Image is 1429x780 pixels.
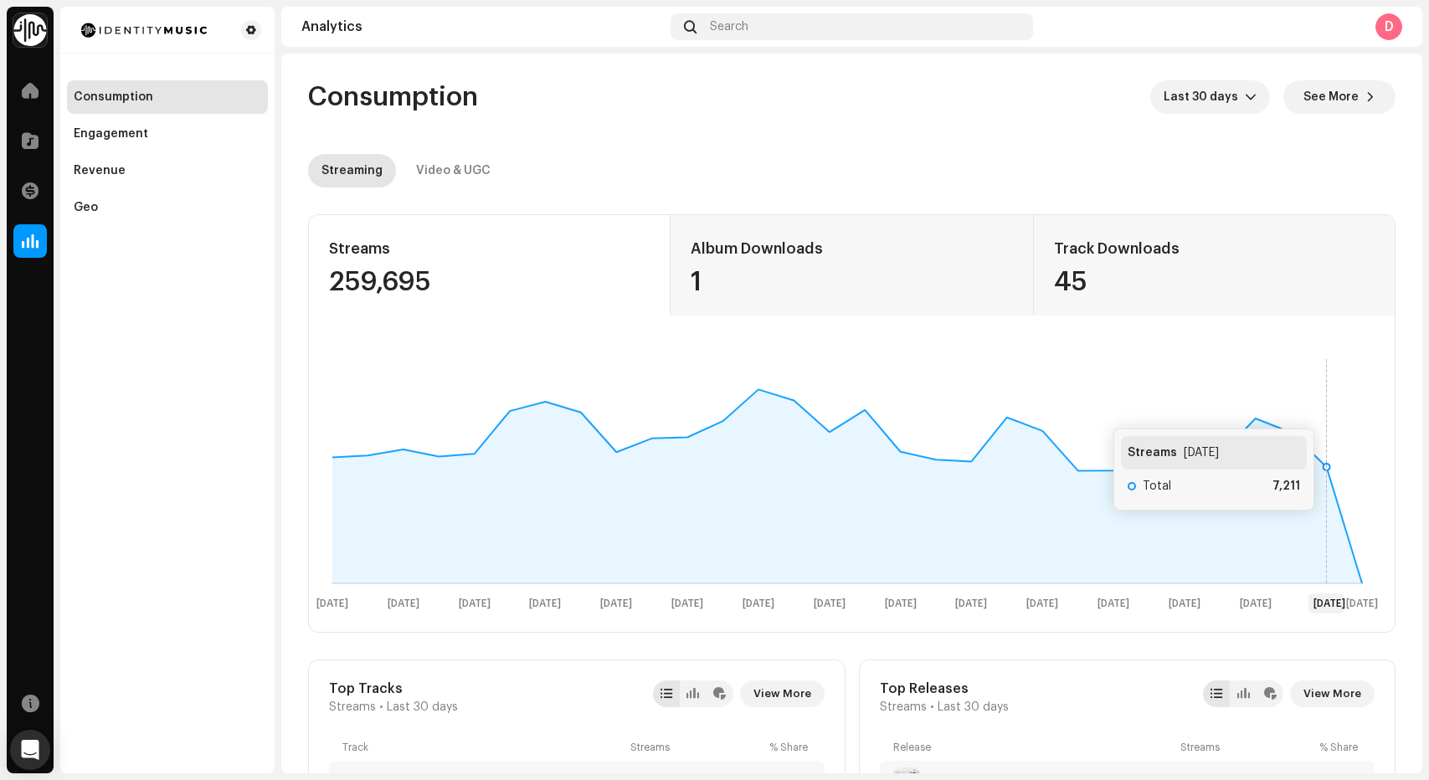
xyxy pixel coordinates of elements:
[1346,598,1378,609] text: [DATE]
[691,235,1012,262] div: Album Downloads
[1169,598,1200,609] text: [DATE]
[769,741,811,754] div: % Share
[740,680,825,707] button: View More
[67,80,268,114] re-m-nav-item: Consumption
[955,598,987,609] text: [DATE]
[1164,80,1245,114] span: Last 30 days
[671,598,703,609] text: [DATE]
[67,117,268,151] re-m-nav-item: Engagement
[1054,269,1375,295] div: 45
[1180,741,1313,754] div: Streams
[1290,680,1375,707] button: View More
[753,677,811,711] span: View More
[416,154,491,187] div: Video & UGC
[630,741,763,754] div: Streams
[10,730,50,770] div: Open Intercom Messenger
[930,700,934,714] span: •
[67,191,268,224] re-m-nav-item: Geo
[710,20,748,33] span: Search
[1375,13,1402,40] div: D
[67,154,268,187] re-m-nav-item: Revenue
[301,20,664,33] div: Analytics
[691,269,1012,295] div: 1
[379,700,383,714] span: •
[600,598,632,609] text: [DATE]
[1319,741,1361,754] div: % Share
[743,598,774,609] text: [DATE]
[387,700,458,714] span: Last 30 days
[938,700,1009,714] span: Last 30 days
[74,20,214,40] img: 185c913a-8839-411b-a7b9-bf647bcb215e
[1240,598,1272,609] text: [DATE]
[74,201,98,214] div: Geo
[1283,80,1396,114] button: See More
[1026,598,1058,609] text: [DATE]
[13,13,47,47] img: 0f74c21f-6d1c-4dbc-9196-dbddad53419e
[329,269,650,295] div: 259,695
[814,598,846,609] text: [DATE]
[74,90,153,104] div: Consumption
[1245,80,1257,114] div: dropdown trigger
[308,80,478,114] span: Consumption
[321,154,383,187] div: Streaming
[74,164,126,177] div: Revenue
[880,680,1009,697] div: Top Releases
[893,741,1175,754] div: Release
[316,598,348,609] text: [DATE]
[529,598,561,609] text: [DATE]
[1303,80,1359,114] span: See More
[388,598,419,609] text: [DATE]
[1054,235,1375,262] div: Track Downloads
[459,598,491,609] text: [DATE]
[329,235,650,262] div: Streams
[1303,677,1361,711] span: View More
[885,598,917,609] text: [DATE]
[1313,598,1345,609] text: [DATE]
[1097,598,1129,609] text: [DATE]
[342,741,624,754] div: Track
[329,700,376,714] span: Streams
[880,700,927,714] span: Streams
[329,680,458,697] div: Top Tracks
[74,127,148,141] div: Engagement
